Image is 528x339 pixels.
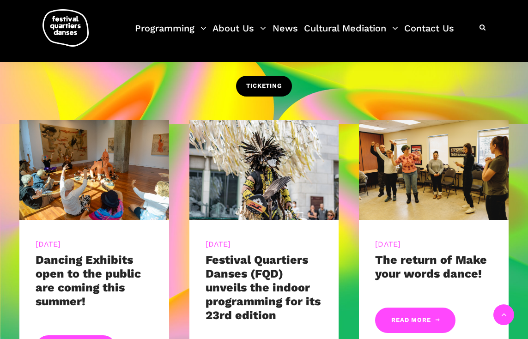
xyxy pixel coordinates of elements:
img: CARI, 8 mars 2023-209 [359,120,509,220]
a: Cultural Mediation [304,20,398,48]
a: Dancing Exhibits open to the public are coming this summer! [36,253,141,308]
a: News [273,20,298,48]
a: [DATE] [375,240,401,248]
img: logo-fqd-med [42,9,89,47]
a: [DATE] [36,240,61,248]
span: TICKETING [246,81,281,91]
img: 20240905-9595 [19,120,169,220]
a: [DATE] [206,240,231,248]
img: R Barbara Diabo 11 crédit Romain Lorraine (30) [189,120,339,220]
a: The return of Make your words dance! [375,253,487,280]
a: TICKETING [236,76,291,97]
a: Contact Us [404,20,454,48]
a: Programming [135,20,206,48]
a: Read More [375,308,455,333]
a: Festival Quartiers Danses (FQD) unveils the indoor programming for its 23rd edition [206,253,321,322]
a: About Us [212,20,266,48]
